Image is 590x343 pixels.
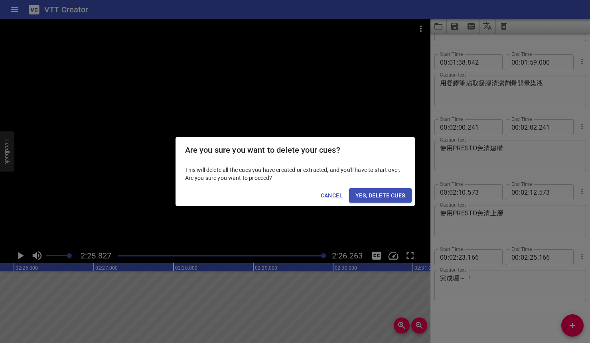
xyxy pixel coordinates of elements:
span: Yes, Delete Cues [355,191,405,201]
span: Cancel [321,191,343,201]
button: Cancel [318,188,346,203]
button: Yes, Delete Cues [349,188,411,203]
div: This will delete all the cues you have created or extracted, and you'll have to start over. Are y... [176,163,415,185]
h2: Are you sure you want to delete your cues? [185,144,405,156]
